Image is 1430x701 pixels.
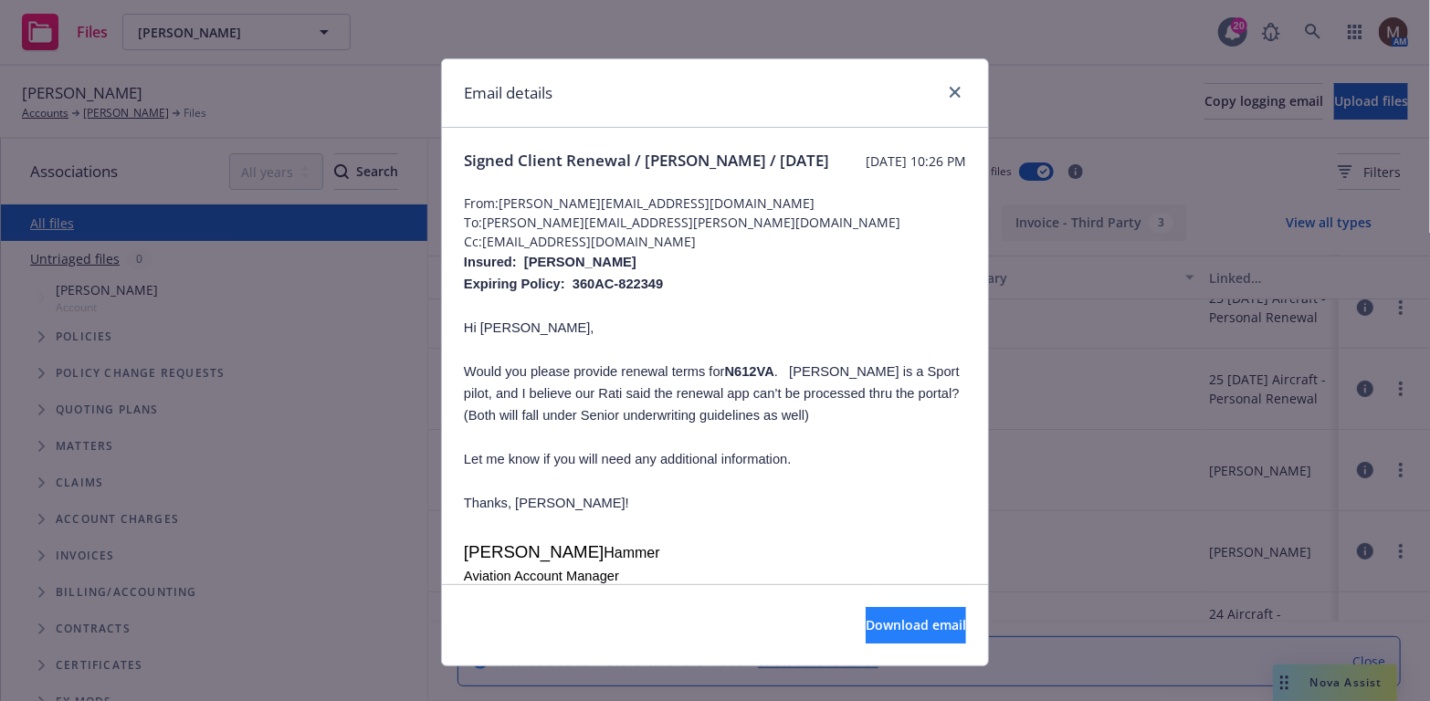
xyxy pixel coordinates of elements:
span: Signed Client Renewal / [PERSON_NAME] / [DATE] [464,150,829,172]
span: Insured: [PERSON_NAME] [464,255,636,269]
span: Let me know if you will need any additional information. [464,452,791,466]
b: N612VA [725,364,774,379]
a: close [944,81,966,103]
span: Thanks, [PERSON_NAME]! [464,496,629,510]
span: Would you please provide renewal terms for . [PERSON_NAME] is a Sport pilot, and I believe our Ra... [464,364,963,423]
span: Hammer [604,545,659,560]
span: Aviation Account Manager [464,569,619,583]
span: From: [PERSON_NAME][EMAIL_ADDRESS][DOMAIN_NAME] [464,194,966,213]
span: Expiring Policy: 360AC-822349 [464,277,663,291]
span: Hi [PERSON_NAME], [464,320,594,335]
h1: Email details [464,81,552,105]
span: To: [PERSON_NAME][EMAIL_ADDRESS][PERSON_NAME][DOMAIN_NAME] [464,213,966,232]
span: [PERSON_NAME] [464,542,604,561]
span: Download email [866,616,966,633]
button: Download email [866,607,966,643]
span: [DATE] 10:26 PM [866,152,966,171]
span: Cc: [EMAIL_ADDRESS][DOMAIN_NAME] [464,232,966,251]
